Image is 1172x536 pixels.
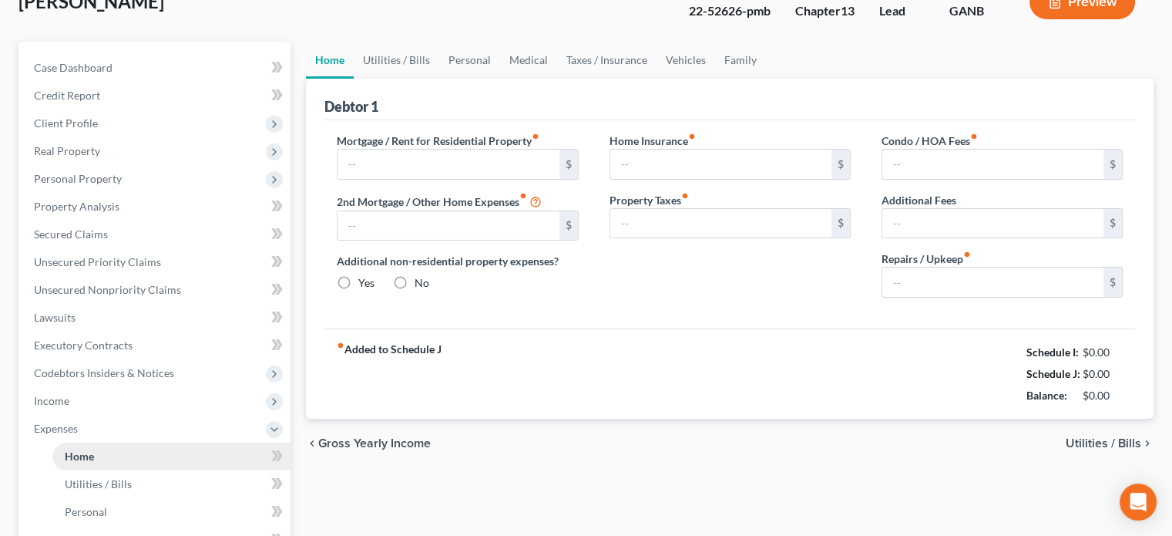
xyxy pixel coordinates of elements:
label: Additional non-residential property expenses? [337,253,578,269]
input: -- [882,268,1103,297]
a: Home [52,443,290,470]
div: $ [1103,150,1122,179]
span: Utilities / Bills [65,477,132,490]
div: $ [1103,268,1122,297]
div: $ [1103,209,1122,238]
div: $ [831,150,850,179]
div: $ [831,209,850,238]
span: Unsecured Nonpriority Claims [34,283,181,296]
div: $0.00 [1083,345,1123,360]
label: Home Insurance [610,133,696,149]
span: Lawsuits [34,311,76,324]
label: 2nd Mortgage / Other Home Expenses [337,192,542,211]
a: Secured Claims [22,221,290,248]
span: Codebtors Insiders & Notices [34,366,174,379]
a: Personal [439,42,500,79]
label: Mortgage / Rent for Residential Property [337,133,539,149]
span: Credit Report [34,89,100,102]
input: -- [337,211,559,241]
a: Lawsuits [22,304,290,332]
div: $0.00 [1083,366,1123,382]
span: Executory Contracts [34,339,133,352]
a: Taxes / Insurance [557,42,657,79]
span: Real Property [34,144,100,157]
span: Utilities / Bills [1066,437,1141,450]
span: Income [34,394,69,407]
button: Utilities / Bills chevron_right [1066,437,1154,450]
span: 13 [841,3,855,18]
input: -- [882,209,1103,238]
span: Personal Property [34,172,122,185]
label: Property Taxes [610,192,689,208]
a: Credit Report [22,82,290,110]
input: -- [882,150,1103,179]
i: fiber_manual_record [963,251,971,258]
i: chevron_right [1141,437,1154,450]
a: Case Dashboard [22,54,290,82]
span: Unsecured Priority Claims [34,255,161,268]
i: fiber_manual_record [532,133,539,140]
a: Medical [500,42,557,79]
span: Personal [65,505,107,518]
a: Property Analysis [22,193,290,221]
a: Executory Contracts [22,332,290,359]
span: Secured Claims [34,228,108,241]
div: $ [559,150,578,179]
strong: Schedule I: [1026,346,1079,359]
a: Unsecured Nonpriority Claims [22,276,290,304]
a: Utilities / Bills [52,470,290,498]
label: Yes [358,275,374,291]
label: Repairs / Upkeep [882,251,971,267]
a: Utilities / Bills [354,42,439,79]
a: Vehicles [657,42,715,79]
strong: Added to Schedule J [337,342,442,406]
a: Family [715,42,766,79]
label: No [415,275,429,291]
div: 22-52626-pmb [689,2,771,20]
i: fiber_manual_record [970,133,978,140]
i: fiber_manual_record [681,192,689,200]
div: $0.00 [1083,388,1123,403]
label: Additional Fees [882,192,956,208]
span: Gross Yearly Income [318,437,431,450]
div: Lead [879,2,925,20]
input: -- [337,150,559,179]
button: chevron_left Gross Yearly Income [306,437,431,450]
i: chevron_left [306,437,318,450]
span: Expenses [34,422,78,435]
div: Debtor 1 [324,97,378,116]
label: Condo / HOA Fees [882,133,978,149]
a: Unsecured Priority Claims [22,248,290,276]
div: Chapter [795,2,855,20]
a: Home [306,42,354,79]
span: Case Dashboard [34,61,112,74]
a: Personal [52,498,290,526]
div: GANB [949,2,1005,20]
span: Property Analysis [34,200,119,213]
input: -- [610,209,831,238]
i: fiber_manual_record [688,133,696,140]
i: fiber_manual_record [519,192,527,200]
strong: Schedule J: [1026,367,1080,380]
span: Home [65,450,94,463]
div: $ [559,211,578,241]
i: fiber_manual_record [337,342,344,349]
input: -- [610,150,831,179]
span: Client Profile [34,116,98,130]
strong: Balance: [1026,389,1067,402]
div: Open Intercom Messenger [1120,484,1157,521]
